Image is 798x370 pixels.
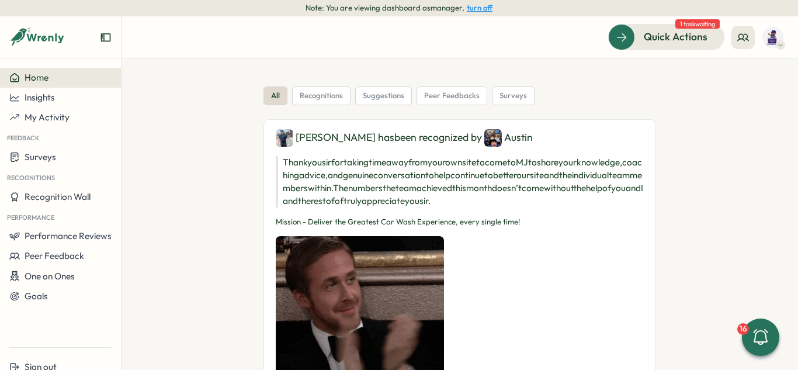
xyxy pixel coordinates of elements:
[276,129,293,147] img: James malone
[484,129,533,147] div: Austin
[306,3,464,13] span: Note: You are viewing dashboard as manager ,
[499,91,527,101] span: surveys
[25,92,55,103] span: Insights
[25,151,56,162] span: Surveys
[271,91,280,101] span: all
[25,230,112,241] span: Performance Reviews
[762,26,784,49] img: John Sproul
[100,32,112,43] button: Expand sidebar
[300,91,343,101] span: recognitions
[363,91,404,101] span: suggestions
[467,4,492,12] button: turn off
[742,319,779,356] button: 16
[276,129,644,147] div: [PERSON_NAME] has been recognized by
[608,24,724,50] button: Quick Actions
[484,129,502,147] img: Austin Murphy
[675,19,720,29] span: 1 task waiting
[25,72,48,83] span: Home
[25,191,91,202] span: Recognition Wall
[424,91,480,101] span: peer feedbacks
[276,217,644,227] p: Mission - Deliver the Greatest Car Wash Experience, every single time!
[25,271,75,282] span: One on Ones
[737,323,749,335] div: 16
[644,29,707,44] span: Quick Actions
[276,156,644,208] p: Thank you sir for taking time away from your own site to come to MJ to share your knowledge, coac...
[25,291,48,302] span: Goals
[25,112,70,123] span: My Activity
[25,250,84,261] span: Peer Feedback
